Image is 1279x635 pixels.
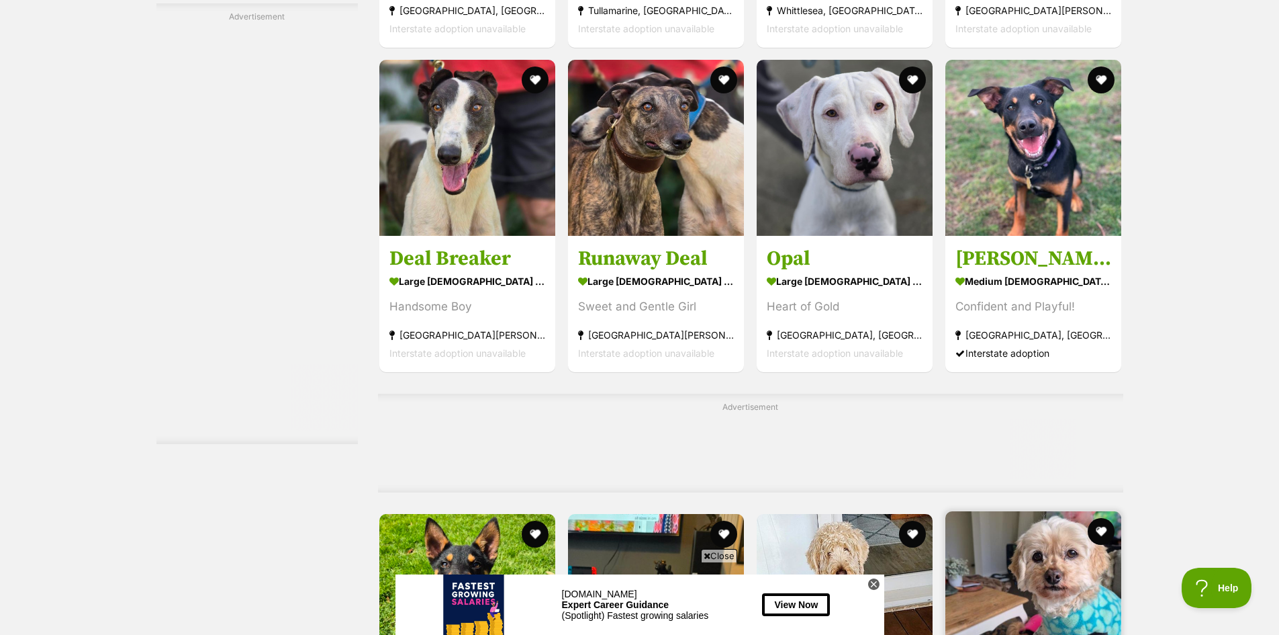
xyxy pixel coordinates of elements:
strong: [GEOGRAPHIC_DATA], [GEOGRAPHIC_DATA] [389,1,545,19]
div: Heart of Gold [767,298,922,316]
strong: [GEOGRAPHIC_DATA][PERSON_NAME][GEOGRAPHIC_DATA] [389,326,545,344]
button: favourite [710,67,737,93]
button: favourite [522,67,549,93]
span: Interstate adoption unavailable [955,22,1092,34]
div: Advertisement [378,394,1123,493]
div: Expert Career Guidance [167,25,323,36]
strong: Whittlesea, [GEOGRAPHIC_DATA] [767,1,922,19]
strong: medium [DEMOGRAPHIC_DATA] Dog [955,271,1111,291]
iframe: Advertisement [395,568,884,628]
button: favourite [1088,518,1115,545]
strong: [GEOGRAPHIC_DATA], [GEOGRAPHIC_DATA] [767,326,922,344]
span: Interstate adoption unavailable [389,22,526,34]
iframe: Help Scout Beacon - Open [1182,568,1252,608]
a: Opal large [DEMOGRAPHIC_DATA] Dog Heart of Gold [GEOGRAPHIC_DATA], [GEOGRAPHIC_DATA] Interstate a... [757,236,933,372]
button: favourite [899,521,926,548]
h3: Deal Breaker [389,246,545,271]
span: Interstate adoption unavailable [578,347,714,359]
img: Opal - Great Dane Dog [757,60,933,236]
button: favourite [899,67,926,93]
h3: [PERSON_NAME] [955,246,1111,271]
img: Buller - Australian Kelpie Dog [945,60,1121,236]
span: Interstate adoption unavailable [767,347,903,359]
div: Confident and Playful! [955,298,1111,316]
iframe: Advertisement [156,28,358,431]
button: favourite [710,521,737,548]
img: Runaway Deal - Greyhound Dog [568,60,744,236]
strong: large [DEMOGRAPHIC_DATA] Dog [389,271,545,291]
strong: large [DEMOGRAPHIC_DATA] Dog [578,271,734,291]
a: Deal Breaker large [DEMOGRAPHIC_DATA] Dog Handsome Boy [GEOGRAPHIC_DATA][PERSON_NAME][GEOGRAPHIC_... [379,236,555,372]
span: Interstate adoption unavailable [578,22,714,34]
div: (Spotlight) Fastest growing salaries [167,36,323,46]
a: [PERSON_NAME] medium [DEMOGRAPHIC_DATA] Dog Confident and Playful! [GEOGRAPHIC_DATA], [GEOGRAPHIC... [945,236,1121,372]
a: Runaway Deal large [DEMOGRAPHIC_DATA] Dog Sweet and Gentle Girl [GEOGRAPHIC_DATA][PERSON_NAME][GE... [568,236,744,372]
span: Close [701,549,737,562]
h3: Runaway Deal [578,246,734,271]
button: favourite [1088,67,1115,93]
div: [DOMAIN_NAME] [167,14,323,25]
div: Sweet and Gentle Girl [578,298,734,316]
button: View Now [367,19,434,41]
strong: [GEOGRAPHIC_DATA][PERSON_NAME][GEOGRAPHIC_DATA] [955,1,1111,19]
button: favourite [522,521,549,548]
img: Deal Breaker - Greyhound Dog [379,60,555,236]
span: Interstate adoption unavailable [389,347,526,359]
strong: [GEOGRAPHIC_DATA], [GEOGRAPHIC_DATA] [955,326,1111,344]
h3: Opal [767,246,922,271]
span: Interstate adoption unavailable [767,22,903,34]
iframe: Advertisement [425,419,1076,479]
strong: large [DEMOGRAPHIC_DATA] Dog [767,271,922,291]
strong: [GEOGRAPHIC_DATA][PERSON_NAME][GEOGRAPHIC_DATA] [578,326,734,344]
strong: Tullamarine, [GEOGRAPHIC_DATA] [578,1,734,19]
div: Interstate adoption [955,344,1111,362]
div: Advertisement [156,3,358,445]
div: Handsome Boy [389,298,545,316]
